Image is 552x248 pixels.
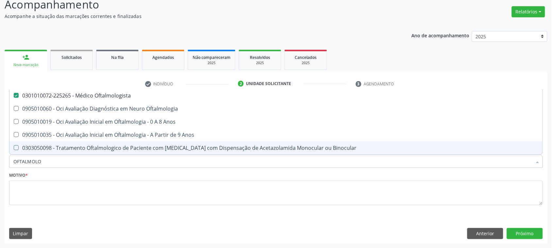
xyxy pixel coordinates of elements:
div: 0303050098 - Tratamento Oftalmologico de Paciente com [MEDICAL_DATA] com Dispensação de Acetazola... [13,145,539,151]
span: Agendados [152,55,174,60]
span: Solicitados [61,55,82,60]
button: Próximo [507,228,543,239]
div: 2025 [193,61,231,65]
div: 2025 [289,61,322,65]
span: Na fila [111,55,124,60]
div: Unidade solicitante [246,81,291,87]
label: Motivo [9,170,28,181]
div: 0905010035 - Oci Avaliação Inicial em Oftalmologia - A Partir de 9 Anos [13,132,539,137]
div: Nova marcação [9,62,43,67]
span: Cancelados [295,55,317,60]
span: Resolvidos [250,55,270,60]
div: person_add [22,54,29,61]
button: Relatórios [512,6,545,17]
button: Anterior [467,228,503,239]
div: 0905010019 - Oci Avaliação Inicial em Oftalmologia - 0 A 8 Anos [13,119,539,124]
div: 0905010060 - Oci Avaliação Diagnóstica em Neuro Oftalmologia [13,106,539,111]
div: 0301010072-225265 - Médico Oftalmologista [13,93,539,98]
span: Não compareceram [193,55,231,60]
div: 2 [238,81,244,87]
p: Ano de acompanhamento [412,31,470,39]
div: 2025 [244,61,276,65]
p: Acompanhe a situação das marcações correntes e finalizadas [5,13,385,20]
input: Buscar por procedimentos [13,155,532,168]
